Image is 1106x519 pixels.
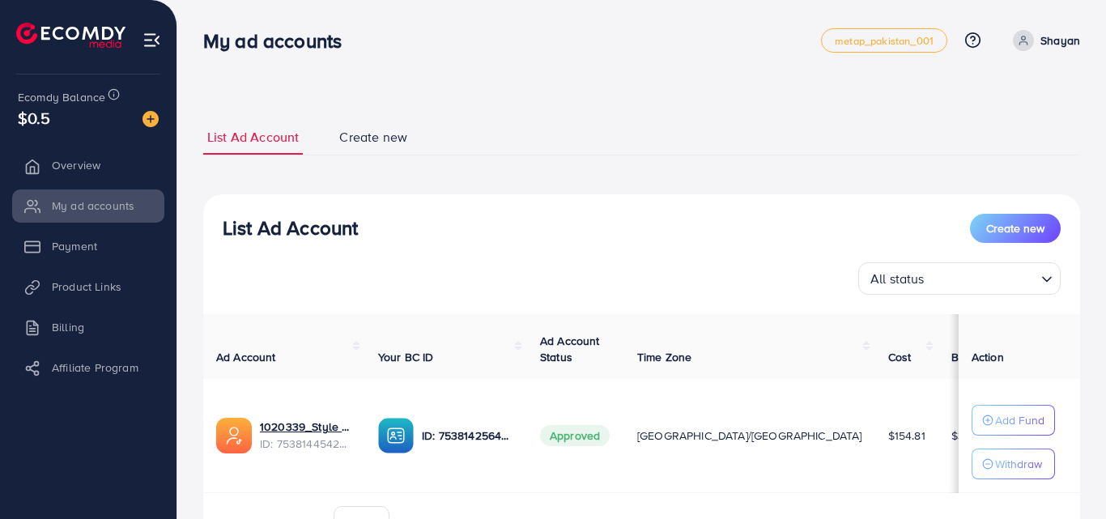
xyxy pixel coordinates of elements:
[995,454,1042,474] p: Withdraw
[637,349,691,365] span: Time Zone
[143,31,161,49] img: menu
[972,405,1055,436] button: Add Fund
[986,220,1044,236] span: Create new
[203,29,355,53] h3: My ad accounts
[1006,30,1080,51] a: Shayan
[16,23,125,48] img: logo
[835,36,934,46] span: metap_pakistan_001
[18,106,51,130] span: $0.5
[339,128,407,147] span: Create new
[821,28,947,53] a: metap_pakistan_001
[422,426,514,445] p: ID: 7538142564612849682
[540,425,610,446] span: Approved
[378,418,414,453] img: ic-ba-acc.ded83a64.svg
[888,428,925,444] span: $154.81
[207,128,299,147] span: List Ad Account
[378,349,434,365] span: Your BC ID
[216,418,252,453] img: ic-ads-acc.e4c84228.svg
[972,449,1055,479] button: Withdraw
[260,436,352,452] span: ID: 7538144542424301584
[216,349,276,365] span: Ad Account
[260,419,352,452] div: <span class='underline'>1020339_Style aura_1755111058702</span></br>7538144542424301584
[995,411,1044,430] p: Add Fund
[18,89,105,105] span: Ecomdy Balance
[867,267,928,291] span: All status
[260,419,352,435] a: 1020339_Style aura_1755111058702
[972,349,1004,365] span: Action
[970,214,1061,243] button: Create new
[858,262,1061,295] div: Search for option
[143,111,159,127] img: image
[637,428,862,444] span: [GEOGRAPHIC_DATA]/[GEOGRAPHIC_DATA]
[929,264,1035,291] input: Search for option
[223,216,358,240] h3: List Ad Account
[888,349,912,365] span: Cost
[1040,31,1080,50] p: Shayan
[540,333,600,365] span: Ad Account Status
